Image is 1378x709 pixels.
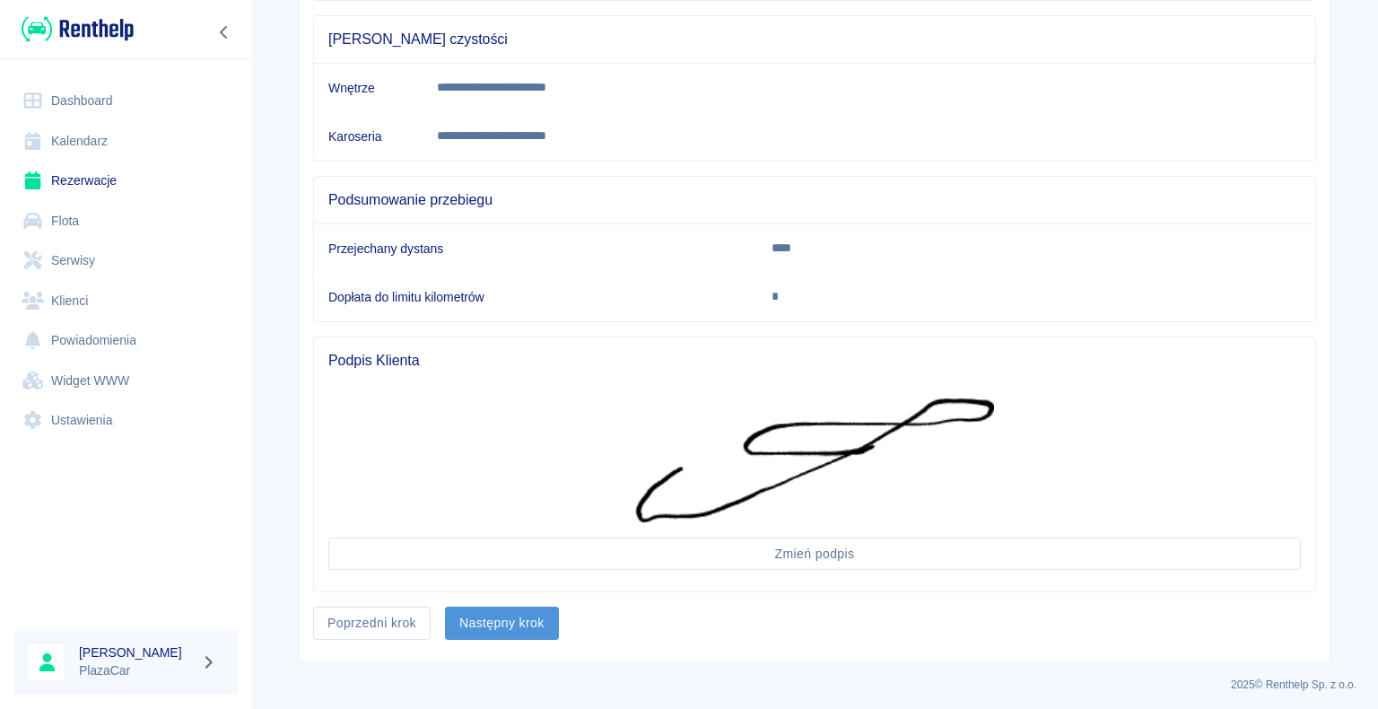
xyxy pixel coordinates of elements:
img: Podpis [635,398,994,523]
a: Renthelp logo [14,14,134,44]
h6: Przejechany dystans [328,240,743,258]
span: Podsumowanie przebiegu [328,191,1301,209]
img: Renthelp logo [22,14,134,44]
a: Flota [14,201,238,241]
h6: Wnętrze [328,79,408,97]
span: Podpis Klienta [328,352,1301,370]
h6: [PERSON_NAME] [79,643,194,661]
a: Powiadomienia [14,320,238,361]
p: 2025 © Renthelp Sp. z o.o. [273,677,1356,693]
a: Kalendarz [14,121,238,162]
button: Zmień podpis [328,538,1301,571]
a: Dashboard [14,81,238,121]
button: Następny krok [445,607,559,640]
a: Klienci [14,281,238,321]
a: Widget WWW [14,361,238,401]
a: Rezerwacje [14,161,238,201]
button: Zwiń nawigację [211,21,238,44]
span: [PERSON_NAME] czystości [328,31,1301,48]
a: Serwisy [14,241,238,281]
p: PlazaCar [79,661,194,680]
a: Ustawienia [14,400,238,441]
h6: Dopłata do limitu kilometrów [328,288,743,306]
h6: Karoseria [328,127,408,145]
button: Poprzedni krok [313,607,431,640]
